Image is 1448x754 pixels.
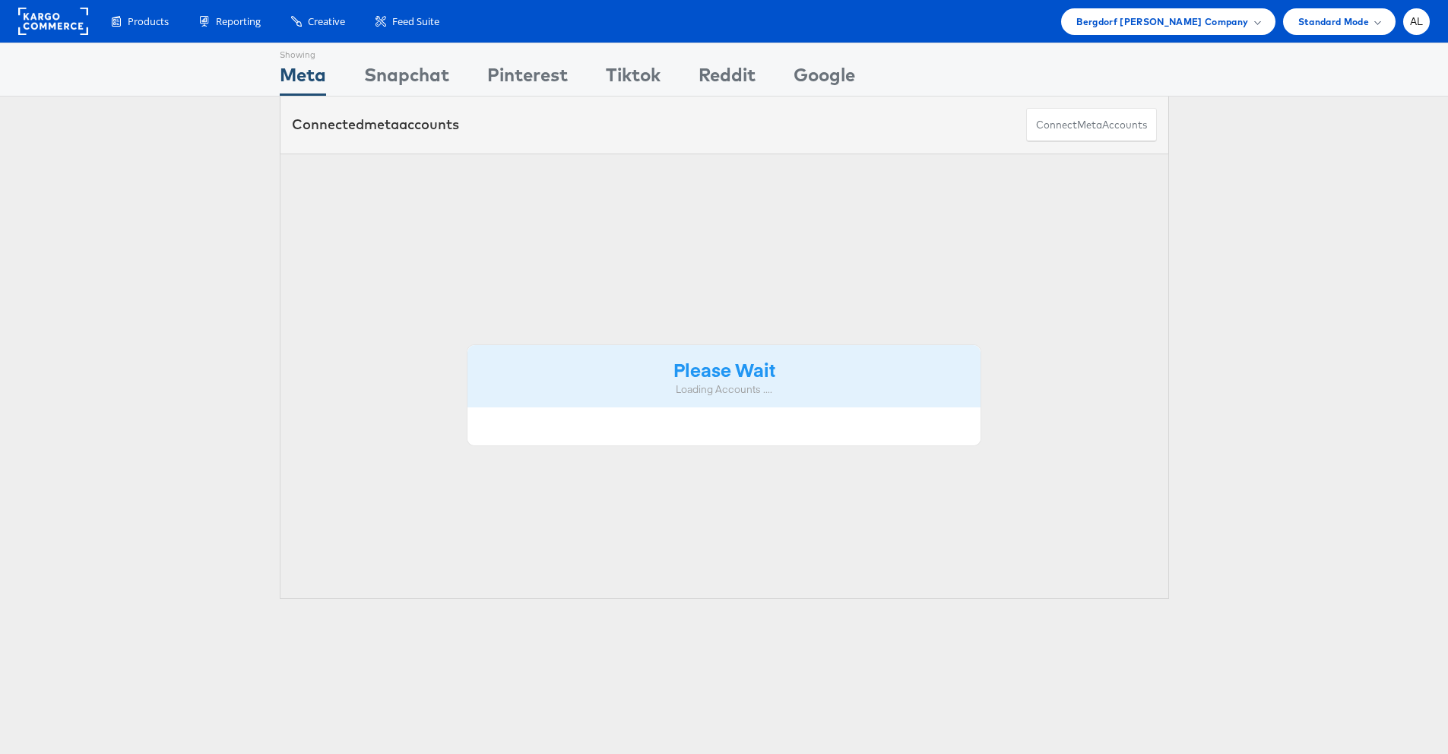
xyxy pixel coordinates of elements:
[673,356,775,382] strong: Please Wait
[1026,108,1157,142] button: ConnectmetaAccounts
[1076,14,1248,30] span: Bergdorf [PERSON_NAME] Company
[479,382,970,397] div: Loading Accounts ....
[699,62,756,96] div: Reddit
[280,43,326,62] div: Showing
[606,62,661,96] div: Tiktok
[292,115,459,135] div: Connected accounts
[364,62,449,96] div: Snapchat
[128,14,169,29] span: Products
[364,116,399,133] span: meta
[487,62,568,96] div: Pinterest
[794,62,855,96] div: Google
[308,14,345,29] span: Creative
[1410,17,1424,27] span: AL
[280,62,326,96] div: Meta
[216,14,261,29] span: Reporting
[1298,14,1369,30] span: Standard Mode
[1077,118,1102,132] span: meta
[392,14,439,29] span: Feed Suite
